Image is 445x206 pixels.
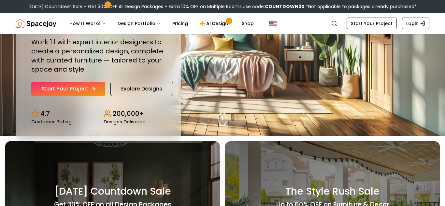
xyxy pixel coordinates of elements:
span: *Not applicable to packages already purchased* [305,3,417,10]
img: United States [269,20,277,27]
p: 4.7 [40,109,50,118]
a: Start Your Project [347,18,397,29]
span: Use code: [243,3,305,10]
div: Design stats [31,104,165,124]
a: AI Design [194,17,235,30]
a: Pricing [167,17,193,30]
button: Design Portfolio [112,17,166,30]
div: [DATE] Countdown Sale – Get 30% OFF All Design Packages + Extra 10% OFF on Multiple Rooms. [28,3,417,10]
small: Designs Delivered [104,119,146,124]
a: Login [402,18,429,29]
p: 200,000+ [113,109,144,118]
img: Spacejoy Logo [16,17,56,30]
a: Explore Designs [110,82,173,96]
a: Spacejoy [16,17,56,30]
nav: Main [64,17,259,30]
a: Start Your Project [31,82,105,96]
button: How It Works [64,17,111,30]
h3: The Style Rush Sale [285,185,380,197]
a: Shop [237,17,259,30]
b: COUNTDOWN30 [265,3,305,10]
h3: [DATE] Countdown Sale [54,185,171,197]
small: Customer Rating [31,119,72,124]
nav: Global [16,13,429,34]
p: Work 1:1 with expert interior designers to create a personalized design, complete with curated fu... [31,37,165,74]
